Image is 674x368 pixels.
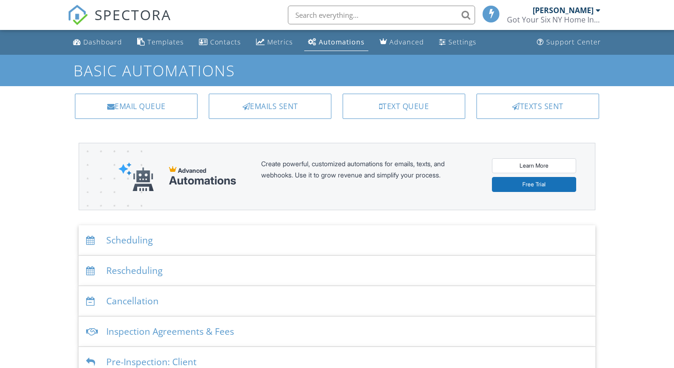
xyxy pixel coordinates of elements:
div: Advanced [389,37,424,46]
div: Automations [169,174,236,187]
div: Settings [448,37,476,46]
div: Templates [147,37,184,46]
a: Free Trial [492,177,576,192]
a: SPECTORA [67,13,171,32]
a: Learn More [492,158,576,173]
a: Settings [435,34,480,51]
a: Email Queue [75,94,198,119]
div: Create powerful, customized automations for emails, texts, and webhooks. Use it to grow revenue a... [261,158,467,195]
input: Search everything... [288,6,475,24]
div: Inspection Agreements & Fees [79,316,595,347]
img: automations-robot-e552d721053d9e86aaf3dd9a1567a1c0d6a99a13dc70ea74ca66f792d01d7f0c.svg [118,162,154,191]
div: [PERSON_NAME] [533,6,593,15]
img: The Best Home Inspection Software - Spectora [67,5,88,25]
div: Rescheduling [79,256,595,286]
a: Templates [133,34,188,51]
a: Metrics [252,34,297,51]
h1: Basic Automations [73,62,601,79]
span: SPECTORA [95,5,171,24]
div: Got Your Six NY Home Inspections LLC [507,15,601,24]
a: Dashboard [69,34,126,51]
a: Advanced [376,34,428,51]
div: Contacts [210,37,241,46]
img: advanced-banner-bg-f6ff0eecfa0ee76150a1dea9fec4b49f333892f74bc19f1b897a312d7a1b2ff3.png [79,143,142,247]
a: Text Queue [343,94,465,119]
div: Metrics [267,37,293,46]
a: Support Center [533,34,605,51]
span: Advanced [178,167,206,174]
div: Automations [319,37,365,46]
div: Cancellation [79,286,595,316]
div: Support Center [546,37,601,46]
a: Emails Sent [209,94,331,119]
div: Scheduling [79,225,595,256]
a: Contacts [195,34,245,51]
a: Automations (Basic) [304,34,368,51]
a: Texts Sent [476,94,599,119]
div: Dashboard [83,37,122,46]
